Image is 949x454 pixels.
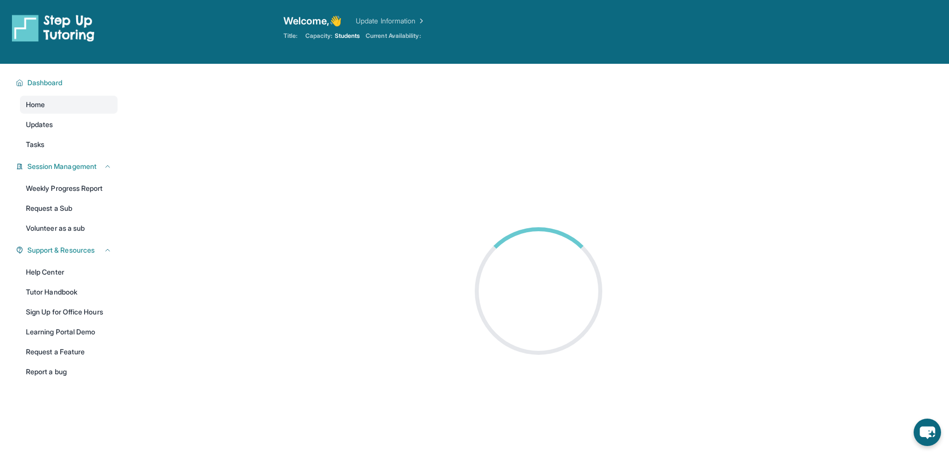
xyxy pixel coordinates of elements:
img: Chevron Right [415,16,425,26]
a: Sign Up for Office Hours [20,303,118,321]
button: Session Management [23,161,112,171]
span: Dashboard [27,78,63,88]
a: Request a Sub [20,199,118,217]
span: Session Management [27,161,97,171]
a: Home [20,96,118,114]
a: Tutor Handbook [20,283,118,301]
span: Tasks [26,140,44,150]
span: Welcome, 👋 [283,14,342,28]
span: Students [335,32,360,40]
a: Updates [20,116,118,134]
span: Updates [26,120,53,130]
a: Report a bug [20,363,118,381]
img: logo [12,14,95,42]
a: Help Center [20,263,118,281]
button: Support & Resources [23,245,112,255]
span: Capacity: [305,32,333,40]
a: Weekly Progress Report [20,179,118,197]
span: Support & Resources [27,245,95,255]
button: chat-button [914,419,941,446]
a: Learning Portal Demo [20,323,118,341]
button: Dashboard [23,78,112,88]
span: Current Availability: [366,32,420,40]
a: Volunteer as a sub [20,219,118,237]
a: Request a Feature [20,343,118,361]
span: Title: [283,32,297,40]
span: Home [26,100,45,110]
a: Update Information [356,16,425,26]
a: Tasks [20,136,118,153]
